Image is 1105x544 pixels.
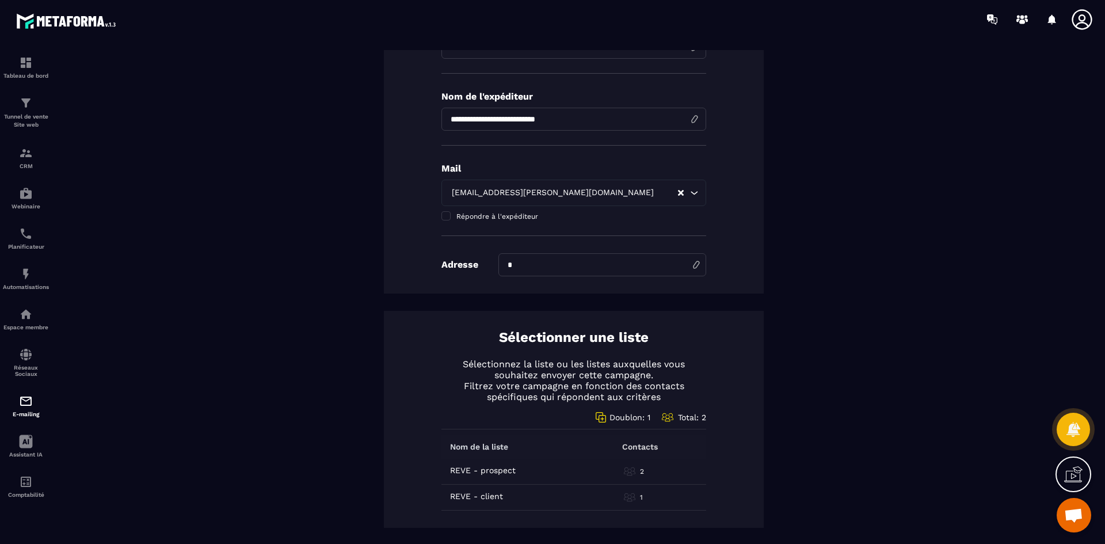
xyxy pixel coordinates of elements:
[19,227,33,241] img: scheduler
[3,364,49,377] p: Réseaux Sociaux
[3,339,49,386] a: social-networksocial-networkRéseaux Sociaux
[3,324,49,330] p: Espace membre
[450,492,503,501] p: REVE - client
[441,91,706,102] p: Nom de l'expéditeur
[3,426,49,466] a: Assistant IA
[3,284,49,290] p: Automatisations
[3,244,49,250] p: Planificateur
[678,189,684,197] button: Clear Selected
[622,442,658,451] p: Contacts
[19,475,33,489] img: accountant
[450,466,516,475] p: REVE - prospect
[449,187,656,199] span: [EMAIL_ADDRESS][PERSON_NAME][DOMAIN_NAME]
[678,413,706,422] span: Total: 2
[441,381,706,402] p: Filtrez votre campagne en fonction des contacts spécifiques qui répondent aux critères
[3,451,49,458] p: Assistant IA
[3,386,49,426] a: emailemailE-mailing
[441,259,478,270] p: Adresse
[450,442,508,451] p: Nom de la liste
[3,299,49,339] a: automationsautomationsEspace membre
[19,307,33,321] img: automations
[3,178,49,218] a: automationsautomationsWebinaire
[3,258,49,299] a: automationsautomationsAutomatisations
[3,113,49,129] p: Tunnel de vente Site web
[19,56,33,70] img: formation
[441,163,706,174] p: Mail
[609,413,650,422] span: Doublon: 1
[656,187,677,199] input: Search for option
[3,163,49,169] p: CRM
[3,411,49,417] p: E-mailing
[19,267,33,281] img: automations
[19,394,33,408] img: email
[441,180,706,206] div: Search for option
[1057,498,1091,532] div: Ouvrir le chat
[3,218,49,258] a: schedulerschedulerPlanificateur
[3,73,49,79] p: Tableau de bord
[19,146,33,160] img: formation
[499,328,649,347] p: Sélectionner une liste
[19,96,33,110] img: formation
[16,10,120,32] img: logo
[3,138,49,178] a: formationformationCRM
[3,47,49,88] a: formationformationTableau de bord
[3,203,49,210] p: Webinaire
[3,492,49,498] p: Comptabilité
[456,212,538,220] span: Répondre à l'expéditeur
[3,466,49,507] a: accountantaccountantComptabilité
[3,88,49,138] a: formationformationTunnel de vente Site web
[640,493,643,502] p: 1
[19,187,33,200] img: automations
[441,359,706,381] p: Sélectionnez la liste ou les listes auxquelles vous souhaitez envoyer cette campagne.
[19,348,33,362] img: social-network
[640,467,644,476] p: 2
